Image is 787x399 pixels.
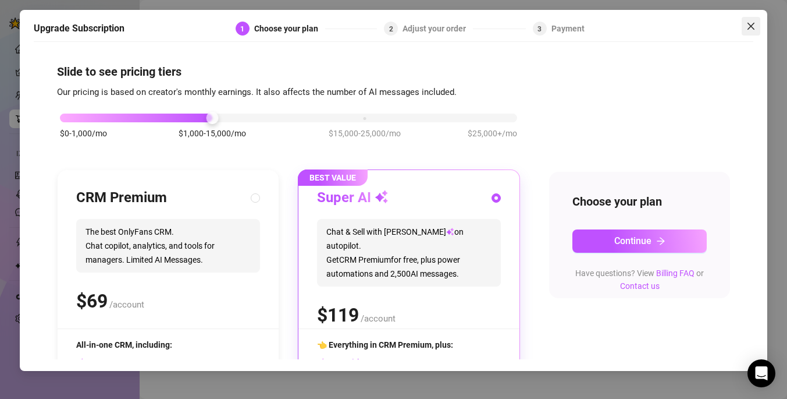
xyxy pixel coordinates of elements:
div: Adjust your order [403,22,473,36]
h3: Super AI [317,189,389,207]
span: 👈 Everything in CRM Premium, plus: [317,340,453,349]
h4: Choose your plan [572,193,707,210]
span: arrow-right [656,236,665,246]
span: 3 [537,25,542,33]
h5: Upgrade Subscription [34,22,124,36]
span: Chat & Sell with [PERSON_NAME] on autopilot. Get CRM Premium for free, plus power automations and... [317,219,501,287]
button: Continuearrow-right [572,229,707,253]
span: $ [317,304,359,326]
div: Open Intercom Messenger [747,359,775,387]
span: $1,000-15,000/mo [179,127,246,140]
div: Payment [551,22,585,36]
span: Izzy with AI Messages [317,358,429,367]
button: Close [742,17,760,36]
h4: Slide to see pricing tiers [57,63,730,80]
a: Contact us [620,281,660,291]
span: Continue [614,235,651,246]
div: Choose your plan [254,22,325,36]
span: $25,000+/mo [468,127,517,140]
span: Have questions? View or [575,269,704,291]
span: BEST VALUE [298,170,368,186]
span: The best OnlyFans CRM. Chat copilot, analytics, and tools for managers. Limited AI Messages. [76,219,260,273]
span: /account [109,299,144,310]
span: Our pricing is based on creator's monthly earnings. It also affects the number of AI messages inc... [57,87,457,97]
span: /account [361,313,396,324]
span: close [746,22,756,31]
a: Billing FAQ [656,269,695,278]
span: $ [76,290,108,312]
span: 1 [240,25,244,33]
span: AI Messages [76,358,150,367]
h3: CRM Premium [76,189,167,207]
span: Close [742,22,760,31]
span: All-in-one CRM, including: [76,340,172,349]
span: $15,000-25,000/mo [329,127,401,140]
span: $0-1,000/mo [60,127,107,140]
span: 2 [389,25,393,33]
